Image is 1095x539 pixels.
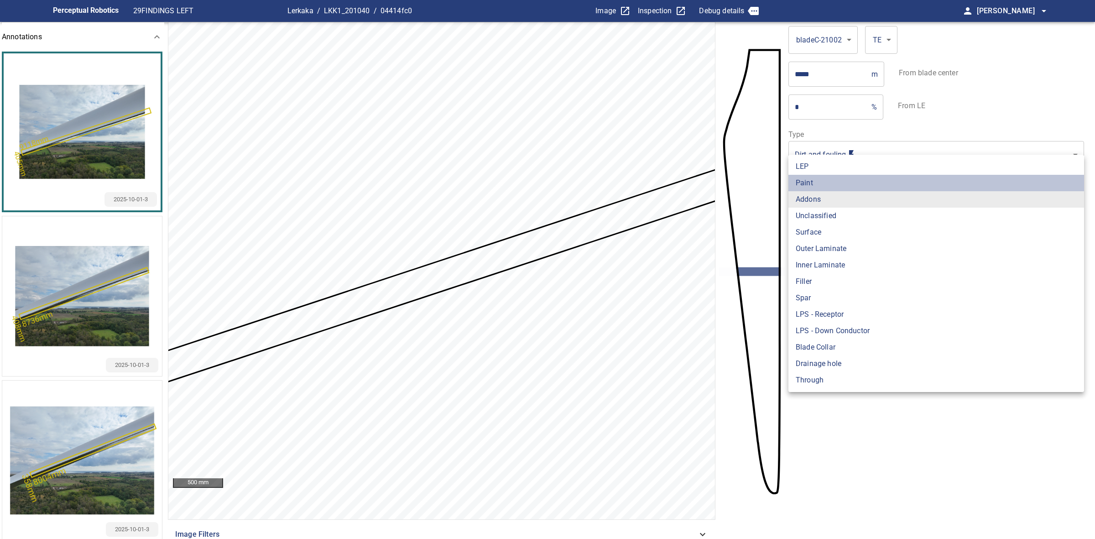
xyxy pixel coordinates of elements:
[788,241,1084,257] li: Outer Laminate
[788,323,1084,339] li: LPS - Down Conductor
[788,224,1084,241] li: Surface
[788,191,1084,208] li: Addons
[788,339,1084,356] li: Blade Collar
[788,356,1084,372] li: Drainage hole
[788,306,1084,323] li: LPS - Receptor
[788,208,1084,224] li: Unclassified
[788,290,1084,306] li: Spar
[788,257,1084,273] li: Inner Laminate
[788,273,1084,290] li: Filler
[788,158,1084,175] li: LEP
[788,175,1084,191] li: Paint
[788,372,1084,388] li: Through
